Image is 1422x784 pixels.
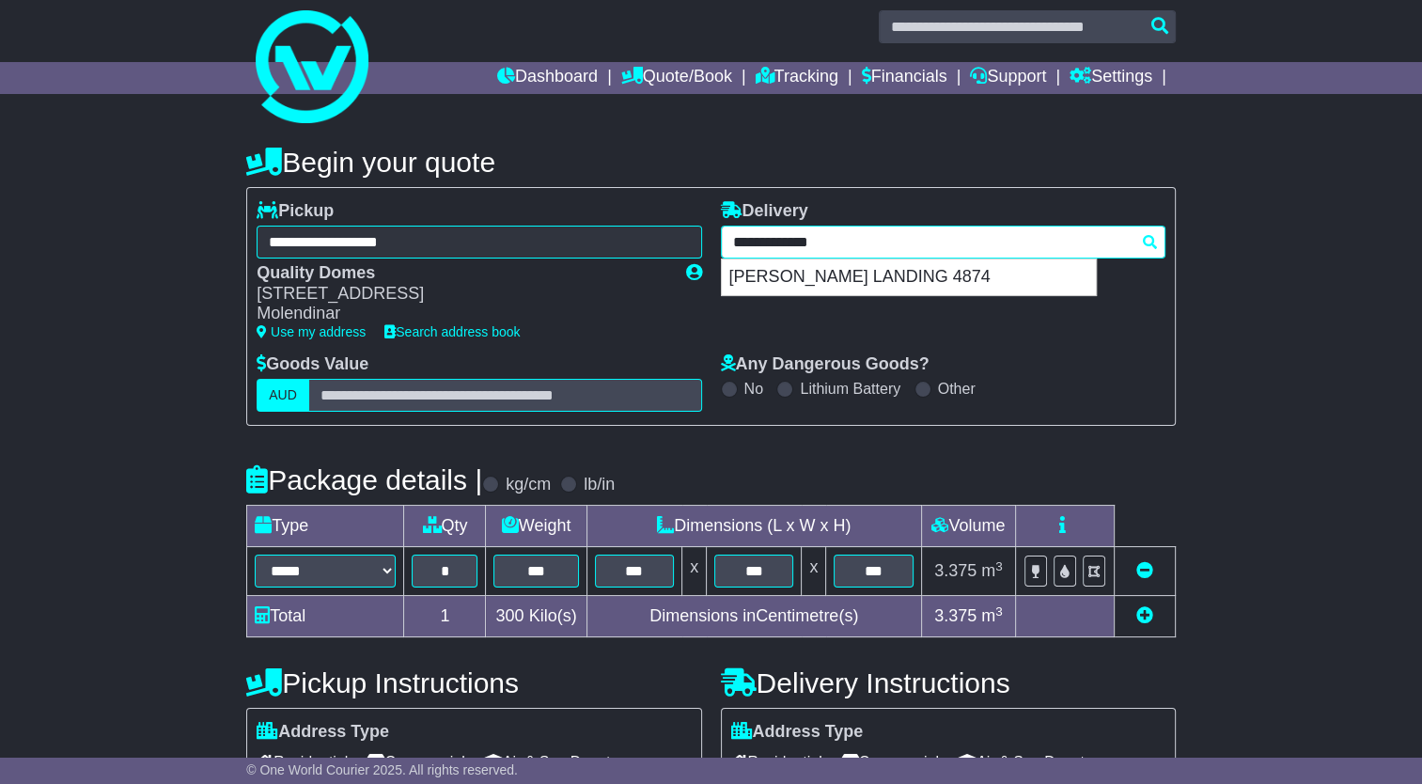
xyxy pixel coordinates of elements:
[1136,561,1153,580] a: Remove this item
[970,62,1046,94] a: Support
[497,62,598,94] a: Dashboard
[621,62,732,94] a: Quote/Book
[721,201,808,222] label: Delivery
[404,596,486,637] td: 1
[862,62,947,94] a: Financials
[257,747,348,776] span: Residential
[756,62,838,94] a: Tracking
[1070,62,1152,94] a: Settings
[404,506,486,547] td: Qty
[584,475,615,495] label: lb/in
[934,561,977,580] span: 3.375
[981,561,1003,580] span: m
[586,596,921,637] td: Dimensions in Centimetre(s)
[731,747,822,776] span: Residential
[586,506,921,547] td: Dimensions (L x W x H)
[246,464,482,495] h4: Package details |
[721,354,930,375] label: Any Dangerous Goods?
[367,747,464,776] span: Commercial
[682,547,707,596] td: x
[841,747,939,776] span: Commercial
[506,475,551,495] label: kg/cm
[257,304,666,324] div: Molendinar
[995,604,1003,619] sup: 3
[722,259,1096,295] div: [PERSON_NAME] LANDING 4874
[731,722,864,743] label: Address Type
[246,667,701,698] h4: Pickup Instructions
[1136,606,1153,625] a: Add new item
[484,747,611,776] span: Air & Sea Depot
[257,284,666,305] div: [STREET_ADDRESS]
[257,263,666,284] div: Quality Domes
[721,667,1176,698] h4: Delivery Instructions
[921,506,1015,547] td: Volume
[257,201,334,222] label: Pickup
[257,354,368,375] label: Goods Value
[802,547,826,596] td: x
[496,606,524,625] span: 300
[257,722,389,743] label: Address Type
[247,506,404,547] td: Type
[257,379,309,412] label: AUD
[257,324,366,339] a: Use my address
[246,762,518,777] span: © One World Courier 2025. All rights reserved.
[981,606,1003,625] span: m
[744,380,763,398] label: No
[486,506,586,547] td: Weight
[384,324,520,339] a: Search address book
[995,559,1003,573] sup: 3
[934,606,977,625] span: 3.375
[486,596,586,637] td: Kilo(s)
[938,380,976,398] label: Other
[800,380,900,398] label: Lithium Battery
[247,596,404,637] td: Total
[958,747,1085,776] span: Air & Sea Depot
[246,147,1176,178] h4: Begin your quote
